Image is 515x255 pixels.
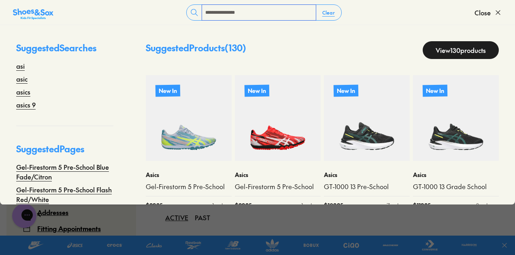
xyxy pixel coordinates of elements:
div: Campaign message [6,1,162,79]
span: $ 119.95 [413,201,430,210]
span: ( 130 ) [225,42,246,54]
a: New In [235,75,321,161]
a: View130products [423,41,499,59]
div: Addresses [37,207,68,217]
h3: Shoes [30,12,62,20]
div: 7 colours [387,201,410,210]
a: asic [16,74,28,84]
p: New In [334,84,358,97]
div: Reply to the campaigns [14,53,154,71]
a: Addresses [23,207,120,217]
p: Suggested Products [146,41,246,59]
button: Clear [316,5,341,20]
div: ACTIVE [165,209,188,226]
p: Asics [324,171,410,179]
a: New In [146,75,232,161]
p: New In [155,84,180,97]
a: GT-1000 13 Grade School [413,182,499,191]
p: Suggested Searches [16,41,113,61]
p: Asics [413,171,499,179]
div: PAST [195,209,210,226]
button: Dismiss campaign [143,10,154,21]
a: asics [16,87,30,97]
span: $ 109.95 [324,201,343,210]
div: Message from Shoes. Need help finding the perfect pair for your little one? Let’s chat! [6,9,162,50]
div: 3 colours [476,201,499,210]
a: Gel-Firestorm 5 Pre-School [146,182,232,191]
img: Shoes logo [14,9,27,22]
a: GT-1000 13 Pre-School [324,182,410,191]
span: Close [475,8,491,17]
img: SNS_Logo_Responsive.svg [13,8,53,21]
p: Asics [235,171,321,179]
a: Gel-Firestorm 5 Pre-School [235,182,321,191]
p: Suggested Pages [16,142,113,162]
button: Close [475,4,502,21]
div: 1 colour [212,201,232,210]
a: asi [16,61,25,71]
a: Shoes &amp; Sox [13,6,53,19]
a: Gel-Firestorm 5 Pre-School Flash Red/White [16,185,113,204]
p: Asics [146,171,232,179]
div: Need help finding the perfect pair for your little one? Let’s chat! [14,25,154,50]
p: New In [423,84,447,97]
span: $ 99.95 [235,201,251,210]
a: asics 9 [16,100,36,110]
p: New In [245,84,269,97]
a: Gel-Firestorm 5 Pre-School Blue Fade/Citron [16,162,113,181]
a: New In [324,75,410,161]
div: Fitting Appointments [37,223,101,233]
a: New In [413,75,499,161]
span: $ 99.95 [146,201,162,210]
iframe: Gorgias live chat messenger [8,201,40,231]
a: Fitting Appointments [23,223,120,233]
div: 1 colour [301,201,321,210]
